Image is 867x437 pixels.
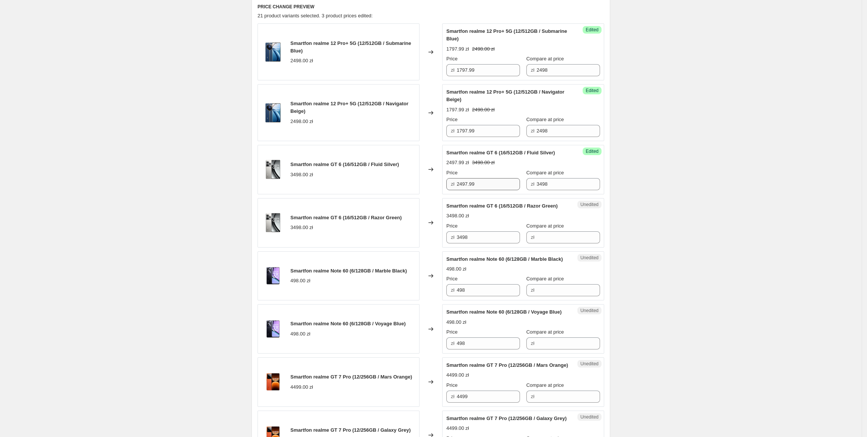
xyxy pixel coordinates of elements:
[262,211,284,234] img: 16513_realme-GT6-Silver-1-1600px_80x.png
[446,382,458,388] span: Price
[451,67,454,73] span: zł
[526,117,564,122] span: Compare at price
[451,340,454,346] span: zł
[531,340,534,346] span: zł
[258,13,373,18] span: 21 product variants selected. 3 product prices edited:
[262,158,284,181] img: 16513_realme-GT6-Silver-1-1600px_80x.png
[262,371,284,393] img: 19663_GT7_Pro_Mars_Orange_PDP_front-and-back_80x.png
[290,268,407,274] span: Smartfon realme Note 60 (6/128GB / Marble Black)
[446,371,469,379] div: 4499.00 zł
[531,67,534,73] span: zł
[451,234,454,240] span: zł
[586,27,599,33] span: Edited
[446,89,565,102] span: Smartfon realme 12 Pro+ 5G (12/512GB / Navigator Beige)
[262,318,284,340] img: 17662_Note60_black_PDP_front-and-back_80x.png
[531,287,534,293] span: zł
[451,394,454,399] span: zł
[586,148,599,154] span: Edited
[580,255,599,261] span: Unedited
[290,171,313,178] div: 3498.00 zł
[290,374,412,380] span: Smartfon realme GT 7 Pro (12/256GB / Mars Orange)
[580,414,599,420] span: Unedited
[446,212,469,220] div: 3498.00 zł
[290,383,313,391] div: 4499.00 zł
[446,223,458,229] span: Price
[446,265,466,273] div: 498.00 zł
[262,41,284,63] img: 15280_12_Pro_252B-blue-1-1600px_80x.png
[526,382,564,388] span: Compare at price
[531,234,534,240] span: zł
[446,309,562,315] span: Smartfon realme Note 60 (6/128GB / Voyage Blue)
[290,277,310,285] div: 498.00 zł
[531,394,534,399] span: zł
[446,276,458,282] span: Price
[451,128,454,134] span: zł
[472,159,495,166] strike: 3498.00 zł
[290,330,310,338] div: 498.00 zł
[262,102,284,124] img: 15280_12_Pro_252B-blue-1-1600px_80x.png
[290,162,399,167] span: Smartfon realme GT 6 (16/512GB / Fluid Silver)
[451,287,454,293] span: zł
[531,181,534,187] span: zł
[258,4,604,10] h6: PRICE CHANGE PREVIEW
[580,308,599,314] span: Unedited
[580,361,599,367] span: Unedited
[290,321,406,326] span: Smartfon realme Note 60 (6/128GB / Voyage Blue)
[451,181,454,187] span: zł
[446,425,469,432] div: 4499.00 zł
[531,128,534,134] span: zł
[446,117,458,122] span: Price
[290,427,411,433] span: Smartfon realme GT 7 Pro (12/256GB / Galaxy Grey)
[526,223,564,229] span: Compare at price
[586,88,599,94] span: Edited
[290,101,409,114] span: Smartfon realme 12 Pro+ 5G (12/512GB / Navigator Beige)
[446,45,469,53] div: 1797.99 zł
[526,329,564,335] span: Compare at price
[290,118,313,125] div: 2498.00 zł
[446,56,458,62] span: Price
[446,319,466,326] div: 498.00 zł
[446,256,563,262] span: Smartfon realme Note 60 (6/128GB / Marble Black)
[262,265,284,287] img: 17662_Note60_black_PDP_front-and-back_80x.png
[290,57,313,65] div: 2498.00 zł
[446,150,555,155] span: Smartfon realme GT 6 (16/512GB / Fluid Silver)
[290,40,411,54] span: Smartfon realme 12 Pro+ 5G (12/512GB / Submarine Blue)
[446,362,568,368] span: Smartfon realme GT 7 Pro (12/256GB / Mars Orange)
[446,329,458,335] span: Price
[290,224,313,231] div: 3498.00 zł
[526,276,564,282] span: Compare at price
[446,170,458,175] span: Price
[446,159,469,166] div: 2497.99 zł
[290,215,402,220] span: Smartfon realme GT 6 (16/512GB / Razor Green)
[526,56,564,62] span: Compare at price
[446,28,567,42] span: Smartfon realme 12 Pro+ 5G (12/512GB / Submarine Blue)
[446,106,469,114] div: 1797.99 zł
[526,170,564,175] span: Compare at price
[472,106,495,114] strike: 2498.00 zł
[446,415,567,421] span: Smartfon realme GT 7 Pro (12/256GB / Galaxy Grey)
[472,45,495,53] strike: 2498.00 zł
[580,202,599,208] span: Unedited
[446,203,558,209] span: Smartfon realme GT 6 (16/512GB / Razor Green)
